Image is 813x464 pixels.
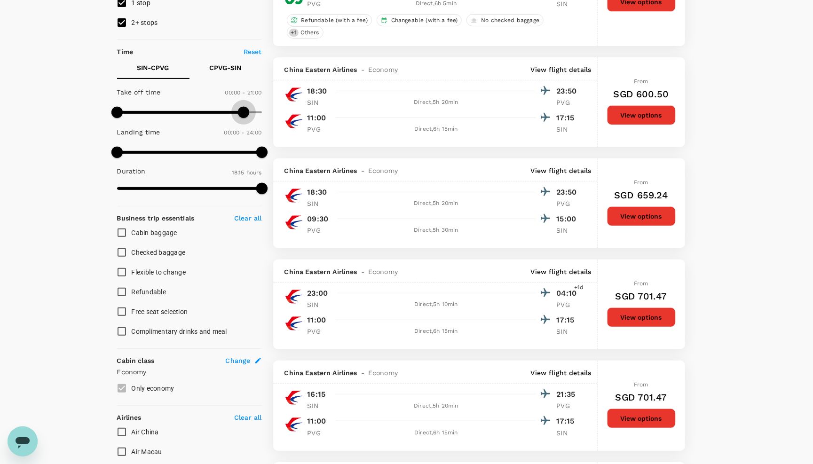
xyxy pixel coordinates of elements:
[117,414,142,421] strong: Airlines
[298,16,371,24] span: Refundable (with a fee)
[132,19,158,26] span: 2+ stops
[308,315,326,326] p: 11:00
[368,65,398,74] span: Economy
[210,63,242,72] p: CPVG - SIN
[132,428,159,436] span: Air China
[117,127,160,137] p: Landing time
[284,368,357,377] span: China Eastern Airlines
[531,368,592,377] p: View flight details
[284,388,303,407] img: MU
[557,300,580,309] p: PVG
[607,307,676,327] button: View options
[308,125,331,134] p: PVG
[132,308,188,315] span: Free seat selection
[634,280,648,287] span: From
[137,63,169,72] p: SIN - CPVG
[284,112,303,131] img: MU
[117,357,155,364] strong: Cabin class
[357,267,368,276] span: -
[287,14,372,26] div: Refundable (with a fee)
[337,300,536,309] div: Direct , 5h 10min
[132,385,174,392] span: Only economy
[308,327,331,336] p: PVG
[357,368,368,377] span: -
[132,249,186,256] span: Checked baggage
[387,16,461,24] span: Changeable (with a fee)
[574,283,584,292] span: +1d
[225,89,262,96] span: 00:00 - 21:00
[337,98,536,107] div: Direct , 5h 20min
[224,129,262,136] span: 00:00 - 24:00
[308,401,331,410] p: SIN
[557,112,580,124] p: 17:15
[557,428,580,438] p: SIN
[132,229,177,236] span: Cabin baggage
[117,166,146,176] p: Duration
[308,226,331,235] p: PVG
[557,86,580,97] p: 23:50
[117,47,134,56] p: Time
[557,288,580,299] p: 04:10
[531,166,592,175] p: View flight details
[132,328,227,335] span: Complimentary drinks and meal
[557,187,580,198] p: 23:50
[557,213,580,225] p: 15:00
[232,169,262,176] span: 18.15 hours
[557,125,580,134] p: SIN
[557,389,580,400] p: 21:35
[531,267,592,276] p: View flight details
[117,87,161,97] p: Take off time
[308,187,327,198] p: 18:30
[557,98,580,107] p: PVG
[289,29,299,37] span: + 1
[284,85,303,104] img: MU
[284,267,357,276] span: China Eastern Airlines
[357,166,368,175] span: -
[616,289,667,304] h6: SGD 701.47
[244,47,262,56] p: Reset
[308,300,331,309] p: SIN
[308,112,326,124] p: 11:00
[234,213,261,223] p: Clear all
[607,105,676,125] button: View options
[226,356,251,365] span: Change
[368,368,398,377] span: Economy
[337,428,536,438] div: Direct , 6h 15min
[634,179,648,186] span: From
[531,65,592,74] p: View flight details
[616,390,667,405] h6: SGD 701.47
[557,327,580,336] p: SIN
[234,413,261,422] p: Clear all
[337,401,536,411] div: Direct , 5h 20min
[284,65,357,74] span: China Eastern Airlines
[337,226,536,235] div: Direct , 5h 30min
[607,206,676,226] button: View options
[308,86,327,97] p: 18:30
[117,367,262,377] p: Economy
[607,409,676,428] button: View options
[308,98,331,107] p: SIN
[308,428,331,438] p: PVG
[132,448,162,456] span: Air Macau
[377,14,462,26] div: Changeable (with a fee)
[132,268,186,276] span: Flexible to change
[368,166,398,175] span: Economy
[287,26,324,39] div: +1Others
[557,401,580,410] p: PVG
[308,389,326,400] p: 16:15
[284,314,303,333] img: MU
[557,226,580,235] p: SIN
[297,29,323,37] span: Others
[308,213,329,225] p: 09:30
[308,199,331,208] p: SIN
[337,199,536,208] div: Direct , 5h 20min
[557,199,580,208] p: PVG
[284,415,303,434] img: MU
[284,287,303,306] img: MU
[466,14,544,26] div: No checked baggage
[132,288,166,296] span: Refundable
[308,288,328,299] p: 23:00
[557,416,580,427] p: 17:15
[284,166,357,175] span: China Eastern Airlines
[634,78,648,85] span: From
